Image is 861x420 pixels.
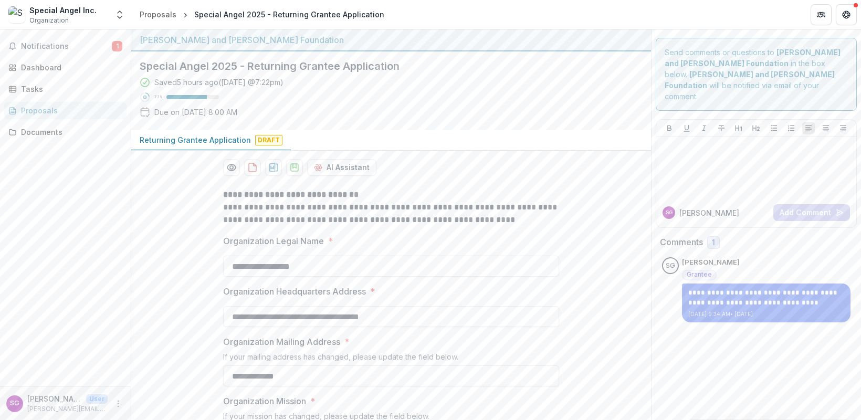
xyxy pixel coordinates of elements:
[140,134,251,145] p: Returning Grantee Application
[4,38,127,55] button: Notifications1
[21,127,118,138] div: Documents
[29,5,97,16] div: Special Angel Inc.
[223,235,324,247] p: Organization Legal Name
[698,122,710,134] button: Italicize
[665,70,835,90] strong: [PERSON_NAME] and [PERSON_NAME] Foundation
[802,122,815,134] button: Align Left
[712,238,715,247] span: 1
[811,4,832,25] button: Partners
[732,122,745,134] button: Heading 1
[135,7,181,22] a: Proposals
[223,159,240,176] button: Preview 870d8d6c-e1a4-409b-b29d-7bc40406e615-0.pdf
[255,135,282,145] span: Draft
[8,6,25,23] img: Special Angel Inc.
[4,102,127,119] a: Proposals
[223,335,340,348] p: Organization Mailing Address
[140,60,626,72] h2: Special Angel 2025 - Returning Grantee Application
[656,38,857,111] div: Send comments or questions to in the box below. will be notified via email of your comment.
[21,42,112,51] span: Notifications
[4,80,127,98] a: Tasks
[773,204,850,221] button: Add Comment
[286,159,303,176] button: download-proposal
[836,4,857,25] button: Get Help
[715,122,728,134] button: Strike
[29,16,69,25] span: Organization
[140,34,643,46] div: [PERSON_NAME] and [PERSON_NAME] Foundation
[154,77,283,88] div: Saved 5 hours ago ( [DATE] @ 7:22pm )
[223,285,366,298] p: Organization Headquarters Address
[21,83,118,94] div: Tasks
[750,122,762,134] button: Heading 2
[768,122,780,134] button: Bullet List
[10,400,19,407] div: Suzanne Geimer
[154,107,237,118] p: Due on [DATE] 8:00 AM
[265,159,282,176] button: download-proposal
[112,397,124,410] button: More
[223,395,306,407] p: Organization Mission
[666,262,675,269] div: Suzanne Geimer
[27,393,82,404] p: [PERSON_NAME]
[666,210,673,215] div: Suzanne Geimer
[194,9,384,20] div: Special Angel 2025 - Returning Grantee Application
[140,9,176,20] div: Proposals
[244,159,261,176] button: download-proposal
[679,207,739,218] p: [PERSON_NAME]
[837,122,849,134] button: Align Right
[4,123,127,141] a: Documents
[27,404,108,414] p: [PERSON_NAME][EMAIL_ADDRESS][DOMAIN_NAME]
[154,93,162,101] p: 77 %
[663,122,676,134] button: Bold
[223,352,559,365] div: If your mailing address has changed, please update the field below.
[680,122,693,134] button: Underline
[112,41,122,51] span: 1
[660,237,703,247] h2: Comments
[86,394,108,404] p: User
[21,62,118,73] div: Dashboard
[21,105,118,116] div: Proposals
[785,122,797,134] button: Ordered List
[135,7,388,22] nav: breadcrumb
[307,159,376,176] button: AI Assistant
[820,122,832,134] button: Align Center
[4,59,127,76] a: Dashboard
[688,310,844,318] p: [DATE] 9:34 AM • [DATE]
[687,271,712,278] span: Grantee
[682,257,740,268] p: [PERSON_NAME]
[112,4,127,25] button: Open entity switcher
